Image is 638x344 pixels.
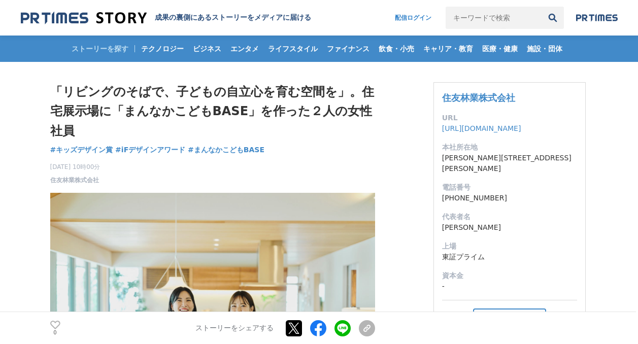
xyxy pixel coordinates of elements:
[442,142,577,153] dt: 本社所在地
[473,308,546,327] button: フォロー
[189,44,225,53] span: ビジネス
[385,7,442,29] a: 配信ログイン
[21,11,311,25] a: 成果の裏側にあるストーリーをメディアに届ける 成果の裏側にあるストーリーをメディアに届ける
[442,222,577,233] dd: [PERSON_NAME]
[523,44,566,53] span: 施設・団体
[50,82,375,141] h1: 「リビングのそばで、子どもの自立心を育む空間を」。住宅展示場に「まんなかこどもBASE」を作った２人の女性社員
[442,270,577,281] dt: 資本金
[442,92,515,103] a: 住友林業株式会社
[419,36,477,62] a: キャリア・教育
[115,145,185,155] a: #iFデザインアワード
[50,330,60,335] p: 0
[576,14,618,22] img: prtimes
[226,44,263,53] span: エンタメ
[188,145,264,154] span: #まんなかこどもBASE
[446,7,542,29] input: キーワードで検索
[442,182,577,193] dt: 電話番号
[442,281,577,292] dd: -
[226,36,263,62] a: エンタメ
[264,44,322,53] span: ライフスタイル
[50,176,99,185] a: 住友林業株式会社
[323,44,374,53] span: ファイナンス
[442,212,577,222] dt: 代表者名
[419,44,477,53] span: キャリア・教育
[264,36,322,62] a: ライフスタイル
[50,145,113,154] span: #キッズデザイン賞
[188,145,264,155] a: #まんなかこどもBASE
[137,44,188,53] span: テクノロジー
[478,44,522,53] span: 医療・健康
[478,36,522,62] a: 医療・健康
[323,36,374,62] a: ファイナンス
[442,153,577,174] dd: [PERSON_NAME][STREET_ADDRESS][PERSON_NAME]
[542,7,564,29] button: 検索
[115,145,185,154] span: #iFデザインアワード
[442,241,577,252] dt: 上場
[137,36,188,62] a: テクノロジー
[50,162,100,171] span: [DATE] 10時00分
[442,252,577,262] dd: 東証プライム
[442,124,521,132] a: [URL][DOMAIN_NAME]
[195,324,274,333] p: ストーリーをシェアする
[155,13,311,22] h2: 成果の裏側にあるストーリーをメディアに届ける
[523,36,566,62] a: 施設・団体
[442,193,577,203] dd: [PHONE_NUMBER]
[189,36,225,62] a: ビジネス
[375,44,418,53] span: 飲食・小売
[50,145,113,155] a: #キッズデザイン賞
[375,36,418,62] a: 飲食・小売
[21,11,147,25] img: 成果の裏側にあるストーリーをメディアに届ける
[442,113,577,123] dt: URL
